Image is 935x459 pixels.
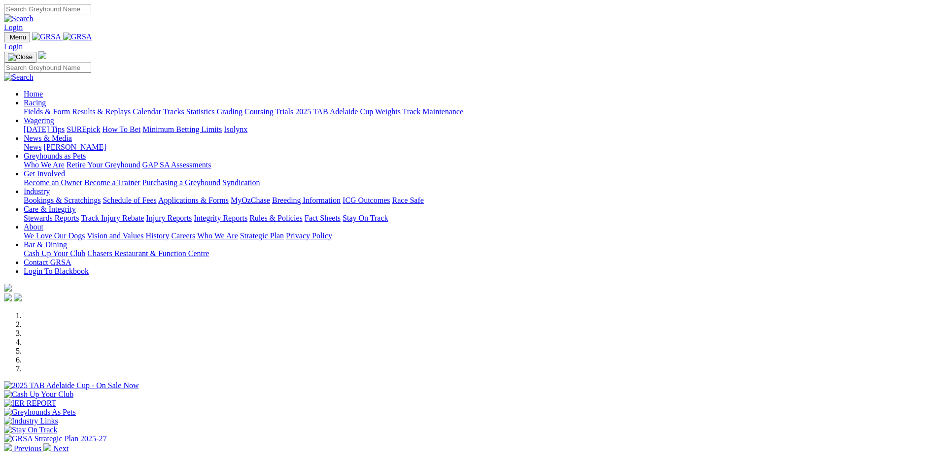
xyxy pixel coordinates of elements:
[24,231,85,240] a: We Love Our Dogs
[38,51,46,59] img: logo-grsa-white.png
[343,196,390,204] a: ICG Outcomes
[14,294,22,301] img: twitter.svg
[194,214,247,222] a: Integrity Reports
[24,231,931,240] div: About
[4,294,12,301] img: facebook.svg
[4,284,12,292] img: logo-grsa-white.png
[43,443,51,451] img: chevron-right-pager-white.svg
[142,125,222,133] a: Minimum Betting Limits
[4,408,76,417] img: Greyhounds As Pets
[222,178,260,187] a: Syndication
[24,196,931,205] div: Industry
[84,178,140,187] a: Become a Trainer
[4,63,91,73] input: Search
[87,249,209,258] a: Chasers Restaurant & Function Centre
[24,98,46,107] a: Racing
[63,33,92,41] img: GRSA
[217,107,242,116] a: Grading
[163,107,184,116] a: Tracks
[305,214,341,222] a: Fact Sheets
[4,390,73,399] img: Cash Up Your Club
[4,417,58,426] img: Industry Links
[24,258,71,266] a: Contact GRSA
[142,178,220,187] a: Purchasing a Greyhound
[24,116,54,125] a: Wagering
[4,381,139,390] img: 2025 TAB Adelaide Cup - On Sale Now
[24,196,101,204] a: Bookings & Scratchings
[4,32,30,42] button: Toggle navigation
[403,107,463,116] a: Track Maintenance
[103,125,141,133] a: How To Bet
[24,267,89,275] a: Login To Blackbook
[43,143,106,151] a: [PERSON_NAME]
[24,178,931,187] div: Get Involved
[24,249,85,258] a: Cash Up Your Club
[24,161,65,169] a: Who We Are
[24,125,931,134] div: Wagering
[343,214,388,222] a: Stay On Track
[4,14,34,23] img: Search
[244,107,274,116] a: Coursing
[186,107,215,116] a: Statistics
[103,196,156,204] a: Schedule of Fees
[24,214,79,222] a: Stewards Reports
[67,125,100,133] a: SUREpick
[145,231,169,240] a: History
[171,231,195,240] a: Careers
[4,52,36,63] button: Toggle navigation
[24,134,72,142] a: News & Media
[24,125,65,133] a: [DATE] Tips
[43,444,69,453] a: Next
[81,214,144,222] a: Track Injury Rebate
[24,178,82,187] a: Become an Owner
[4,399,56,408] img: IER REPORT
[67,161,140,169] a: Retire Your Greyhound
[4,444,43,453] a: Previous
[286,231,332,240] a: Privacy Policy
[249,214,303,222] a: Rules & Policies
[133,107,161,116] a: Calendar
[24,214,931,223] div: Care & Integrity
[4,23,23,32] a: Login
[72,107,131,116] a: Results & Replays
[24,205,76,213] a: Care & Integrity
[4,426,57,434] img: Stay On Track
[275,107,293,116] a: Trials
[4,4,91,14] input: Search
[295,107,373,116] a: 2025 TAB Adelaide Cup
[53,444,69,453] span: Next
[224,125,247,133] a: Isolynx
[24,152,86,160] a: Greyhounds as Pets
[24,187,50,196] a: Industry
[24,249,931,258] div: Bar & Dining
[87,231,143,240] a: Vision and Values
[375,107,401,116] a: Weights
[24,143,41,151] a: News
[142,161,211,169] a: GAP SA Assessments
[272,196,341,204] a: Breeding Information
[4,443,12,451] img: chevron-left-pager-white.svg
[4,42,23,51] a: Login
[24,223,43,231] a: About
[24,143,931,152] div: News & Media
[4,434,106,443] img: GRSA Strategic Plan 2025-27
[24,107,931,116] div: Racing
[14,444,41,453] span: Previous
[24,107,70,116] a: Fields & Form
[231,196,270,204] a: MyOzChase
[146,214,192,222] a: Injury Reports
[24,161,931,169] div: Greyhounds as Pets
[32,33,61,41] img: GRSA
[24,90,43,98] a: Home
[197,231,238,240] a: Who We Are
[4,73,34,82] img: Search
[158,196,229,204] a: Applications & Forms
[392,196,423,204] a: Race Safe
[8,53,33,61] img: Close
[24,240,67,249] a: Bar & Dining
[10,33,26,41] span: Menu
[240,231,284,240] a: Strategic Plan
[24,169,65,178] a: Get Involved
